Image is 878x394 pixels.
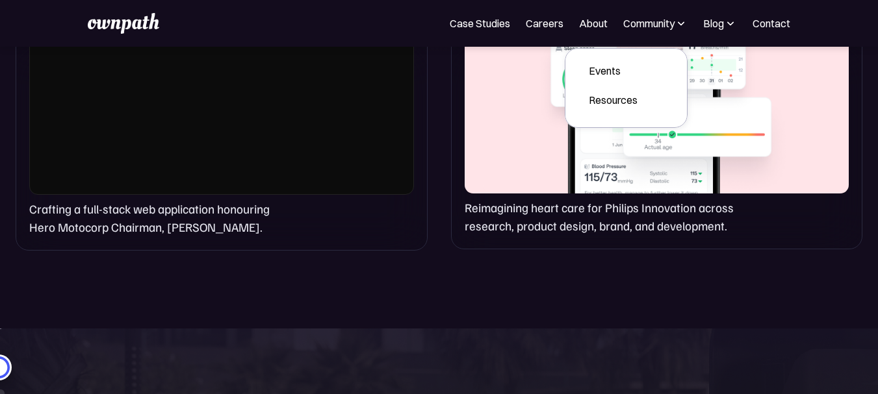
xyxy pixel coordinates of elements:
div: Blog [703,16,724,31]
a: Resources [578,88,648,112]
div: Community [623,16,688,31]
div: Blog [703,16,737,31]
a: Contact [753,16,790,31]
nav: Community [565,48,688,128]
a: Events [578,59,648,82]
div: Community [623,16,675,31]
a: Careers [526,16,563,31]
div: Events [589,63,638,79]
div: Resources [589,92,638,108]
a: Case Studies [450,16,510,31]
a: About [579,16,608,31]
p: Reimagining heart care for Philips Innovation across research, product design, brand, and develop... [465,199,772,236]
p: Crafting a full-stack web application honouring Hero Motocorp Chairman, [PERSON_NAME]. [29,200,298,237]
